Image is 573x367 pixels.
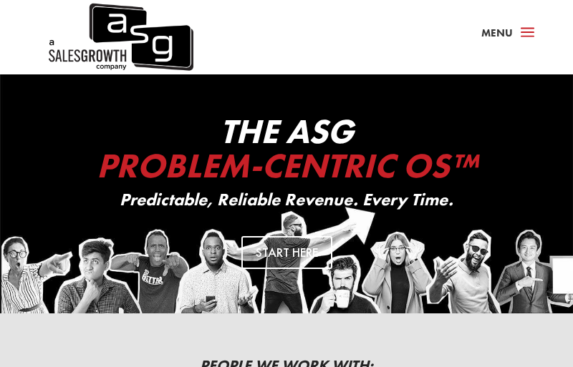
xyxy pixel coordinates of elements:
[29,190,544,209] p: Predictable, Reliable Revenue. Every Time.
[516,22,539,44] span: a
[481,26,513,40] span: Menu
[97,144,477,187] span: Problem-Centric OS™
[29,114,544,190] h2: The ASG
[241,236,332,268] a: Start Here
